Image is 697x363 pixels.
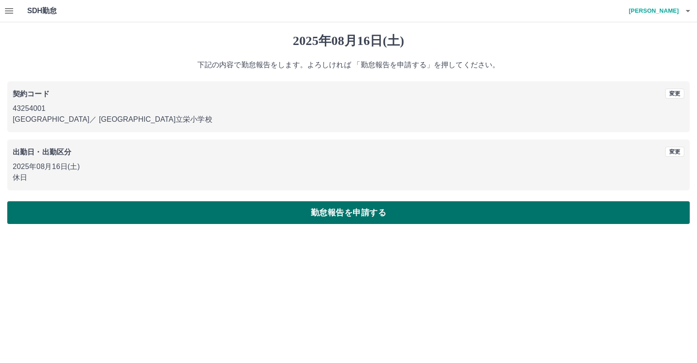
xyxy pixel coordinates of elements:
p: 2025年08月16日(土) [13,161,684,172]
b: 契約コード [13,90,49,98]
p: 下記の内容で勤怠報告をします。よろしければ 「勤怠報告を申請する」を押してください。 [7,60,690,70]
b: 出勤日・出勤区分 [13,148,71,156]
button: 変更 [665,89,684,99]
h1: 2025年08月16日(土) [7,33,690,49]
p: [GEOGRAPHIC_DATA] ／ [GEOGRAPHIC_DATA]立栄小学校 [13,114,684,125]
p: 休日 [13,172,684,183]
button: 変更 [665,147,684,157]
button: 勤怠報告を申請する [7,201,690,224]
p: 43254001 [13,103,684,114]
